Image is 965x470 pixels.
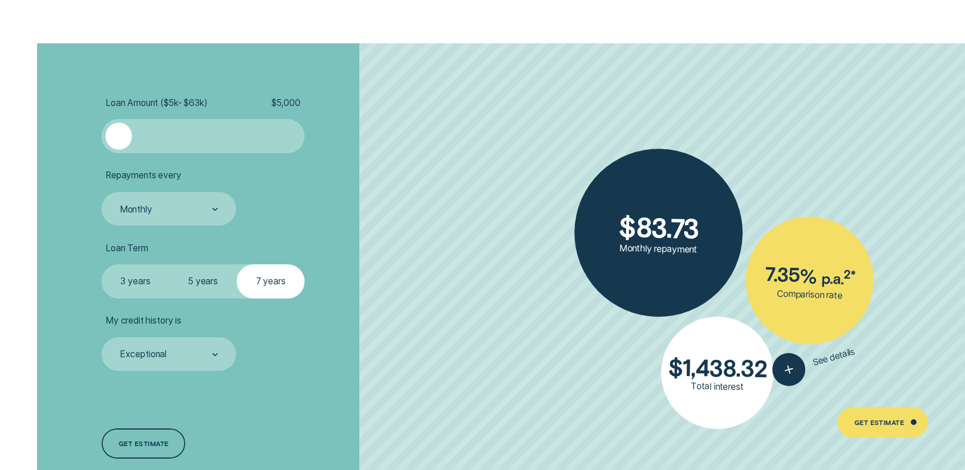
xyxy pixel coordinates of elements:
span: My credit history is [106,315,181,326]
span: See details [812,346,856,368]
span: $ 5,000 [271,97,301,109]
span: Repayments every [106,170,181,181]
label: 5 years [169,264,237,298]
span: Loan Amount ( $5k - $63k ) [106,97,207,109]
label: 3 years [102,264,169,298]
div: Exceptional [120,349,167,360]
a: Get Estimate [837,407,928,437]
div: Monthly [120,204,152,215]
span: Loan Term [106,243,148,254]
a: Get estimate [102,428,185,459]
label: 7 years [237,264,305,298]
button: See details [769,336,859,390]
